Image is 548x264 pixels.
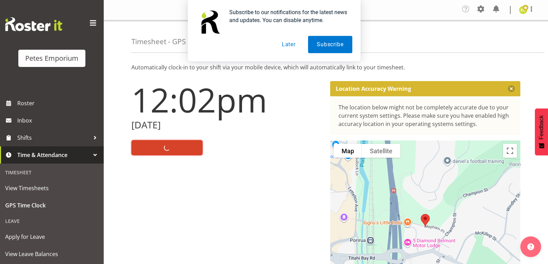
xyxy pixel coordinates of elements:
span: Apply for Leave [5,232,99,242]
a: View Leave Balances [2,245,102,263]
div: Leave [2,214,102,228]
div: The location below might not be completely accurate due to your current system settings. Please m... [338,103,512,128]
p: Location Accuracy Warning [336,85,411,92]
span: GPS Time Clock [5,200,99,211]
span: View Timesheets [5,183,99,193]
span: Feedback [538,115,545,139]
div: Timesheet [2,165,102,179]
a: GPS Time Clock [2,197,102,214]
button: Subscribe [308,36,352,53]
a: View Timesheets [2,179,102,197]
button: Feedback - Show survey [535,108,548,155]
button: Show street map [334,144,362,158]
button: Toggle fullscreen view [503,144,517,158]
span: Inbox [17,115,100,126]
img: notification icon [196,8,224,36]
button: Later [273,36,304,53]
span: View Leave Balances [5,249,99,259]
div: Subscribe to our notifications for the latest news and updates. You can disable anytime. [224,8,352,24]
button: Show satellite imagery [362,144,400,158]
p: Automatically clock-in to your shift via your mobile device, which will automatically link to you... [131,63,520,71]
h2: [DATE] [131,120,322,130]
img: help-xxl-2.png [527,243,534,250]
span: Shifts [17,133,90,143]
span: Roster [17,98,100,108]
h1: 12:02pm [131,81,322,118]
button: Close message [508,85,515,92]
span: Time & Attendance [17,150,90,160]
a: Apply for Leave [2,228,102,245]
